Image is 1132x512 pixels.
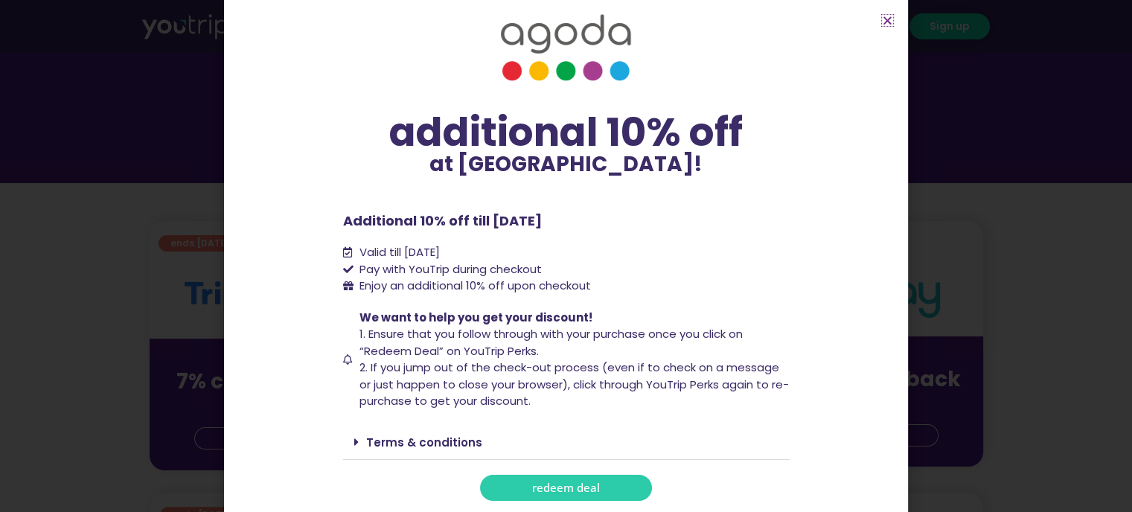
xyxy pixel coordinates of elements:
span: Pay with YouTrip during checkout [356,261,542,278]
div: Terms & conditions [343,425,790,460]
span: Enjoy an additional 10% off upon checkout [359,278,591,293]
p: Additional 10% off till [DATE] [343,211,790,231]
a: Close [882,15,893,26]
p: at [GEOGRAPHIC_DATA]! [343,154,790,175]
span: Valid till [DATE] [356,244,440,261]
span: redeem deal [532,482,600,493]
div: additional 10% off [343,111,790,154]
a: redeem deal [480,475,652,501]
span: We want to help you get your discount! [359,310,592,325]
span: 1. Ensure that you follow through with your purchase once you click on “Redeem Deal” on YouTrip P... [359,326,743,359]
a: Terms & conditions [366,435,482,450]
span: 2. If you jump out of the check-out process (even if to check on a message or just happen to clos... [359,359,789,409]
